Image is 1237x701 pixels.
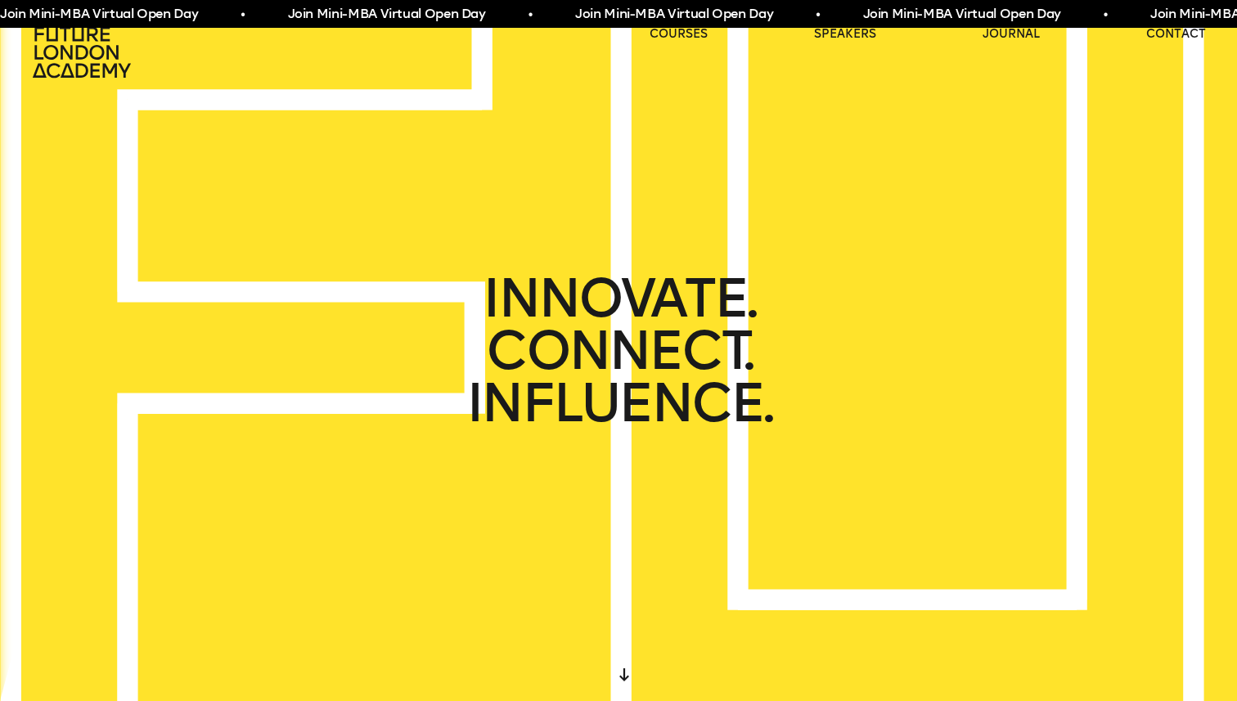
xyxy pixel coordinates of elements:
[983,26,1040,43] a: journal
[483,272,753,325] span: INNOVATE.
[775,5,779,25] span: •
[1062,5,1066,25] span: •
[486,325,750,377] span: CONNECT.
[487,5,491,25] span: •
[200,5,204,25] span: •
[814,26,876,43] a: speakers
[650,26,708,43] a: courses
[1146,26,1206,43] a: contact
[466,377,771,429] span: INFLUENCE.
